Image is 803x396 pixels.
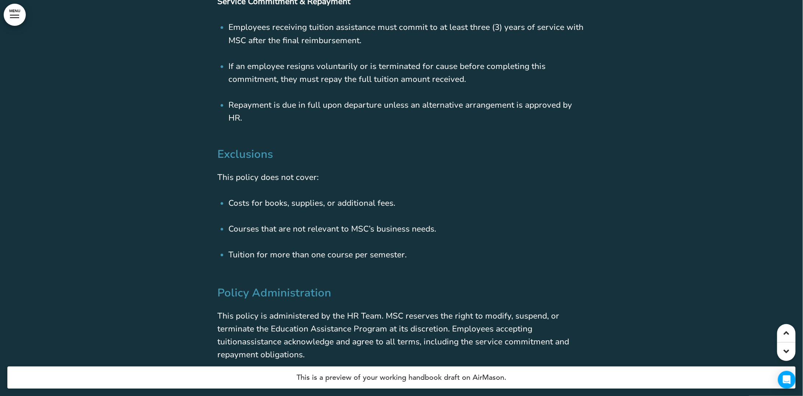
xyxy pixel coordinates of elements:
[217,288,586,299] h6: Policy Administration
[228,22,583,46] span: Employees receiving tuition assistance must commit to at least three (3) years of service with MS...
[217,172,319,183] span: This policy does not cover:
[228,61,546,85] span: If an employee resigns voluntarily or is terminated for cause before completing this commitment, ...
[7,367,796,389] h4: This is a preview of your working handbook draft on AirMason.
[228,100,572,124] span: Repayment is due in full upon departure unless an alternative arrangement is approved by HR.
[228,198,395,209] span: Costs for books, supplies, or additional fees.
[778,371,796,389] div: Open Intercom Messenger
[228,223,436,235] span: Courses that are not relevant to MSC’s business needs.
[217,138,586,160] h6: Exclusions
[4,4,26,26] a: MENU
[217,310,569,361] span: This policy is administered by the HR Team. MSC reserves the right to modify, suspend, or termina...
[228,249,407,260] span: Tuition for more than one course per semester.
[217,336,569,360] span: assistance acknowledge and agree to all terms, including the service commitment and repayment obl...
